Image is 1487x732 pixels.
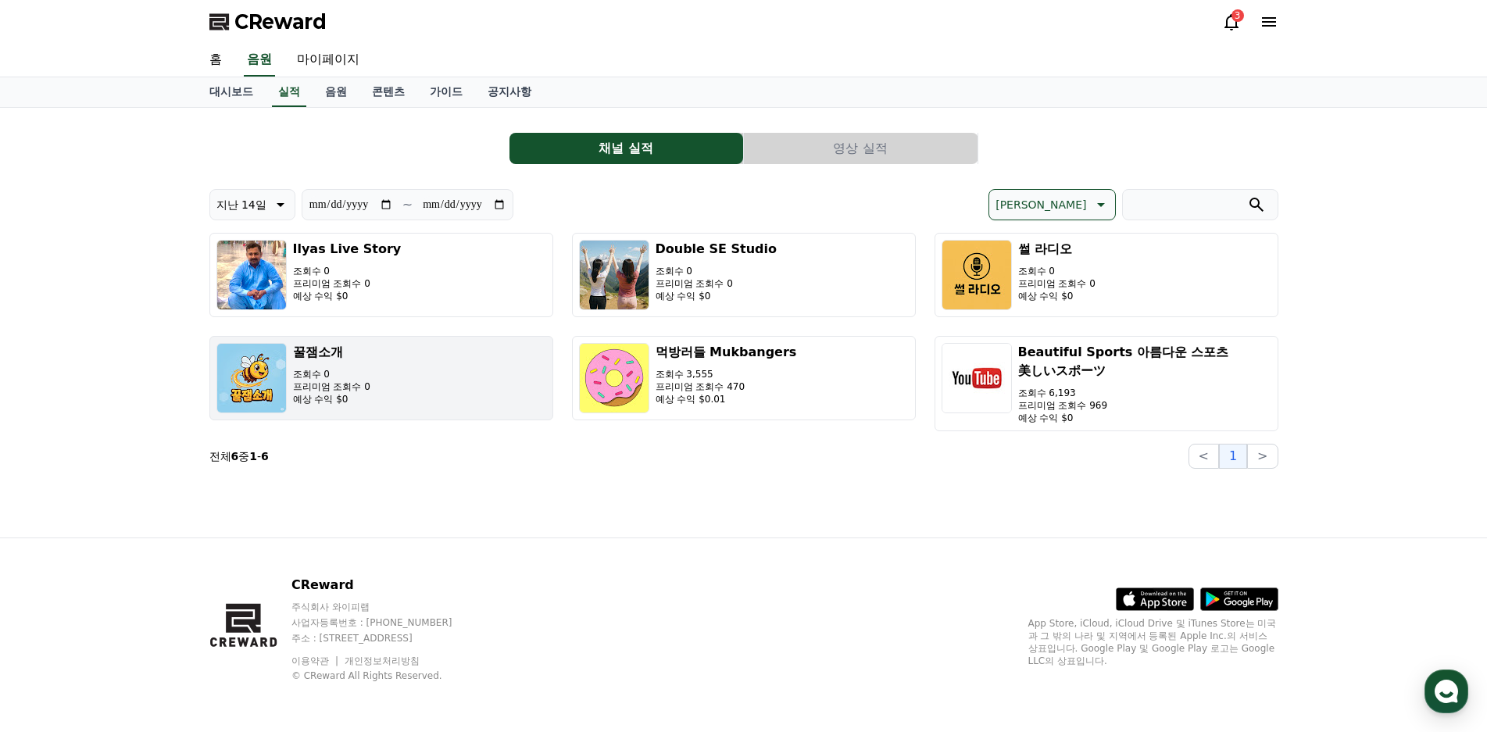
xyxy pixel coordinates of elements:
[1018,290,1096,302] p: 예상 수익 $0
[202,495,300,534] a: 설정
[209,9,327,34] a: CReward
[293,290,402,302] p: 예상 수익 $0
[291,670,482,682] p: © CReward All Rights Reserved.
[509,133,744,164] a: 채널 실적
[272,77,306,107] a: 실적
[197,44,234,77] a: 홈
[293,277,402,290] p: 프리미엄 조회수 0
[231,450,239,462] strong: 6
[656,380,797,393] p: 프리미엄 조회수 470
[1247,444,1278,469] button: >
[1018,265,1096,277] p: 조회수 0
[261,450,269,462] strong: 6
[579,343,649,413] img: 먹방러들 Mukbangers
[5,495,103,534] a: 홈
[656,240,777,259] h3: Double SE Studio
[1219,444,1247,469] button: 1
[291,655,341,666] a: 이용약관
[345,655,420,666] a: 개인정보처리방침
[1231,9,1244,22] div: 3
[996,194,1086,216] p: [PERSON_NAME]
[1222,12,1241,31] a: 3
[402,195,413,214] p: ~
[744,133,978,164] button: 영상 실적
[291,601,482,613] p: 주식회사 와이피랩
[942,240,1012,310] img: 썰 라디오
[1018,277,1096,290] p: 프리미엄 조회수 0
[143,520,162,532] span: 대화
[293,368,370,380] p: 조회수 0
[656,368,797,380] p: 조회수 3,555
[1018,343,1271,380] h3: Beautiful Sports 아름다운 스포츠 美しいスポーツ
[572,233,916,317] button: Double SE Studio 조회수 0 프리미엄 조회수 0 예상 수익 $0
[209,336,553,420] button: 꿀잼소개 조회수 0 프리미엄 조회수 0 예상 수익 $0
[103,495,202,534] a: 대화
[1018,412,1271,424] p: 예상 수익 $0
[656,290,777,302] p: 예상 수익 $0
[656,277,777,290] p: 프리미엄 조회수 0
[656,343,797,362] h3: 먹방러들 Mukbangers
[216,240,287,310] img: Ilyas Live Story
[1018,240,1096,259] h3: 썰 라디오
[572,336,916,420] button: 먹방러들 Mukbangers 조회수 3,555 프리미엄 조회수 470 예상 수익 $0.01
[197,77,266,107] a: 대시보드
[244,44,275,77] a: 음원
[291,616,482,629] p: 사업자등록번호 : [PHONE_NUMBER]
[417,77,475,107] a: 가이드
[209,189,295,220] button: 지난 14일
[988,189,1115,220] button: [PERSON_NAME]
[475,77,544,107] a: 공지사항
[579,240,649,310] img: Double SE Studio
[49,519,59,531] span: 홈
[1028,617,1278,667] p: App Store, iCloud, iCloud Drive 및 iTunes Store는 미국과 그 밖의 나라 및 지역에서 등록된 Apple Inc.의 서비스 상표입니다. Goo...
[284,44,372,77] a: 마이페이지
[293,393,370,405] p: 예상 수익 $0
[249,450,257,462] strong: 1
[209,233,553,317] button: Ilyas Live Story 조회수 0 프리미엄 조회수 0 예상 수익 $0
[942,343,1012,413] img: Beautiful Sports 아름다운 스포츠 美しいスポーツ
[291,576,482,595] p: CReward
[209,448,269,464] p: 전체 중 -
[656,393,797,405] p: 예상 수익 $0.01
[293,380,370,393] p: 프리미엄 조회수 0
[1018,399,1271,412] p: 프리미엄 조회수 969
[935,233,1278,317] button: 썰 라디오 조회수 0 프리미엄 조회수 0 예상 수익 $0
[293,240,402,259] h3: Ilyas Live Story
[293,343,370,362] h3: 꿀잼소개
[509,133,743,164] button: 채널 실적
[744,133,978,164] a: 영상 실적
[1189,444,1219,469] button: <
[656,265,777,277] p: 조회수 0
[313,77,359,107] a: 음원
[293,265,402,277] p: 조회수 0
[935,336,1278,431] button: Beautiful Sports 아름다운 스포츠 美しいスポーツ 조회수 6,193 프리미엄 조회수 969 예상 수익 $0
[359,77,417,107] a: 콘텐츠
[241,519,260,531] span: 설정
[234,9,327,34] span: CReward
[291,632,482,645] p: 주소 : [STREET_ADDRESS]
[1018,387,1271,399] p: 조회수 6,193
[216,194,266,216] p: 지난 14일
[216,343,287,413] img: 꿀잼소개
